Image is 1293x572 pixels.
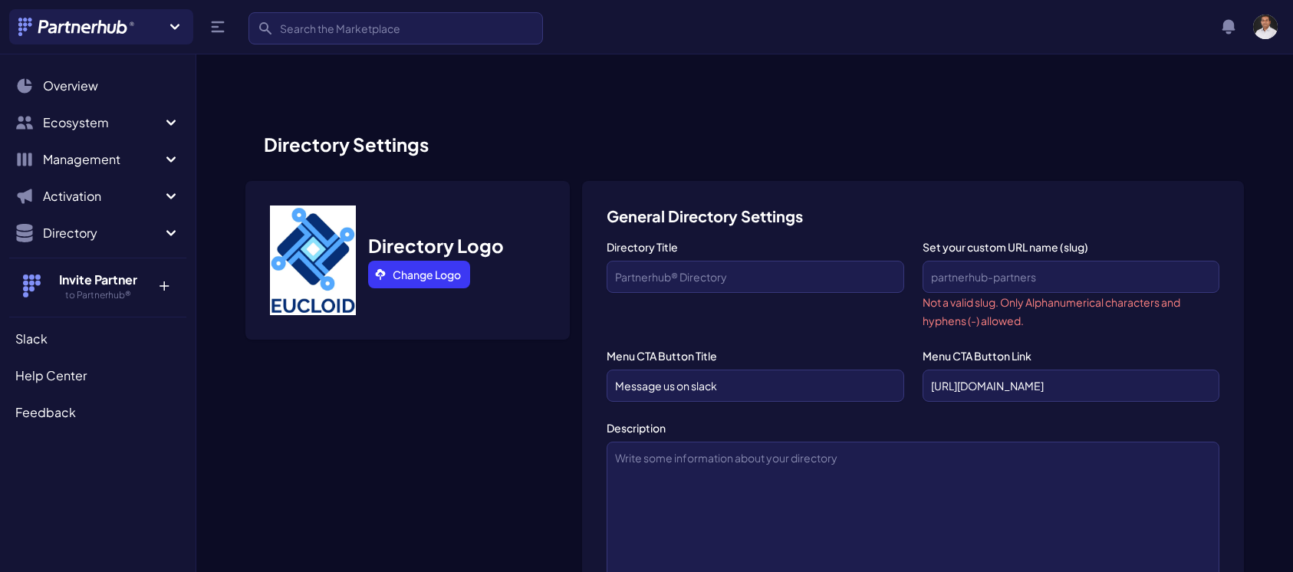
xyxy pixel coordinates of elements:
[43,150,162,169] span: Management
[368,261,470,288] a: Change Logo
[923,370,1219,402] input: partnerhub.app/register
[15,403,76,422] span: Feedback
[9,107,186,138] button: Ecosystem
[9,218,186,248] button: Directory
[923,295,1180,327] small: Not a valid slug. Only Alphanumerical characters and hyphens (-) allowed.
[607,370,903,402] input: Join Us
[607,348,903,363] label: Menu CTA Button Title
[43,187,162,205] span: Activation
[18,18,136,36] img: Partnerhub® Logo
[607,239,903,255] label: Directory Title
[607,420,1219,436] label: Description
[248,12,543,44] input: Search the Marketplace
[15,330,48,348] span: Slack
[9,144,186,175] button: Management
[9,324,186,354] a: Slack
[923,261,1219,293] input: partnerhub-partners
[147,271,180,295] p: +
[607,261,903,293] input: Partnerhub® Directory
[245,132,1244,156] h1: Directory Settings
[1253,15,1278,39] img: user photo
[43,77,98,95] span: Overview
[15,367,87,385] span: Help Center
[9,360,186,391] a: Help Center
[923,239,1219,255] label: Set your custom URL name (slug)
[43,113,162,132] span: Ecosystem
[48,271,147,289] h4: Invite Partner
[923,348,1219,363] label: Menu CTA Button Link
[607,205,1219,227] h3: General Directory Settings
[9,71,186,101] a: Overview
[9,397,186,428] a: Feedback
[270,205,356,315] img: Jese picture
[43,224,162,242] span: Directory
[9,181,186,212] button: Activation
[9,258,186,314] button: Invite Partner to Partnerhub® +
[368,233,504,258] h3: Directory Logo
[48,289,147,301] h5: to Partnerhub®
